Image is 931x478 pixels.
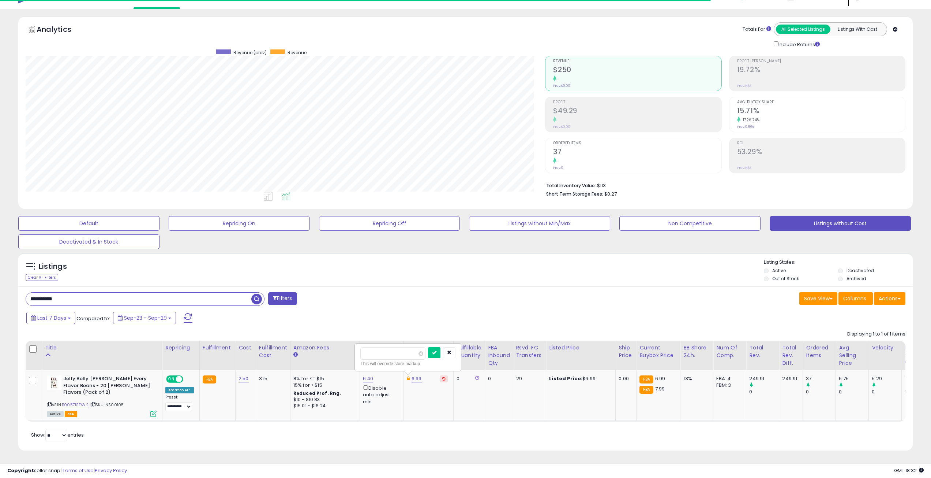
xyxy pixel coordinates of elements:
[549,375,582,382] b: Listed Price:
[457,375,479,382] div: 0
[716,375,740,382] div: FBA: 4
[639,386,653,394] small: FBA
[655,375,665,382] span: 6.99
[182,376,194,382] span: OFF
[553,107,721,116] h2: $49.29
[293,375,354,382] div: 8% for <= $15
[683,375,707,382] div: 13%
[874,292,905,305] button: Actions
[768,40,829,48] div: Include Returns
[749,375,779,382] div: 249.91
[737,148,905,158] h2: 53.29%
[619,344,633,359] div: Ship Price
[764,259,913,266] p: Listing States:
[553,59,721,63] span: Revenue
[239,375,249,382] a: 2.50
[737,166,751,170] small: Prev: N/A
[293,397,354,403] div: $10 - $10.83
[26,312,75,324] button: Last 7 Days
[553,125,570,129] small: Prev: $0.00
[360,360,455,367] div: This will override store markup
[95,467,127,474] a: Privacy Policy
[203,375,216,383] small: FBA
[549,375,610,382] div: $6.99
[553,66,721,75] h2: $250
[553,84,570,88] small: Prev: $0.00
[553,100,721,104] span: Profit
[604,190,617,197] span: $0.27
[7,467,127,474] div: seller snap | |
[319,216,460,231] button: Repricing Off
[839,344,866,367] div: Avg Selling Price
[546,191,603,197] b: Short Term Storage Fees:
[268,292,297,305] button: Filters
[65,411,77,417] span: FBA
[683,344,710,359] div: BB Share 24h.
[846,267,874,274] label: Deactivated
[737,66,905,75] h2: 19.72%
[830,25,885,34] button: Listings With Cost
[18,216,159,231] button: Default
[839,389,868,395] div: 0
[639,344,677,359] div: Current Buybox Price
[770,216,911,231] button: Listings without Cost
[872,344,898,352] div: Velocity
[737,84,751,88] small: Prev: N/A
[619,375,631,382] div: 0.00
[18,234,159,249] button: Deactivated & In Stock
[363,384,398,405] div: Disable auto adjust min
[716,382,740,389] div: FBM: 3
[259,375,285,382] div: 3.15
[894,467,924,474] span: 2025-10-7 18:32 GMT
[167,376,176,382] span: ON
[806,344,833,359] div: Ordered Items
[293,344,357,352] div: Amazon Fees
[553,148,721,158] h2: 37
[737,141,905,145] span: ROI
[806,375,836,382] div: 37
[516,375,541,382] div: 29
[457,344,482,359] div: Fulfillable Quantity
[553,141,721,145] span: Ordered Items
[293,352,298,358] small: Amazon Fees.
[239,344,253,352] div: Cost
[619,216,761,231] button: Non Competitive
[716,344,743,359] div: Num of Comp.
[549,344,612,352] div: Listed Price
[843,295,866,302] span: Columns
[872,389,901,395] div: 0
[847,331,905,338] div: Displaying 1 to 1 of 1 items
[113,312,176,324] button: Sep-23 - Sep-29
[806,389,836,395] div: 0
[846,275,866,282] label: Archived
[26,274,58,281] div: Clear All Filters
[488,375,507,382] div: 0
[165,344,196,352] div: Repricing
[47,375,61,390] img: 41+s864L0qL._SL40_.jpg
[737,100,905,104] span: Avg. Buybox Share
[749,389,779,395] div: 0
[47,411,64,417] span: All listings currently available for purchase on Amazon
[772,275,799,282] label: Out of Stock
[546,182,596,189] b: Total Inventory Value:
[165,395,194,411] div: Preset:
[37,314,66,322] span: Last 7 Days
[90,402,124,408] span: | SKU: NS00105
[839,375,868,382] div: 6.75
[905,359,909,366] small: Days In Stock.
[516,344,543,359] div: Rsvd. FC Transfers
[45,344,159,352] div: Title
[776,25,830,34] button: All Selected Listings
[743,26,771,33] div: Totals For
[740,117,760,123] small: 1726.74%
[737,107,905,116] h2: 15.71%
[469,216,610,231] button: Listings without Min/Max
[772,267,786,274] label: Active
[655,385,665,392] span: 7.99
[233,49,267,56] span: Revenue (prev)
[288,49,307,56] span: Revenue
[412,375,422,382] a: 6.99
[39,262,67,272] h5: Listings
[553,166,563,170] small: Prev: 0
[639,375,653,383] small: FBA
